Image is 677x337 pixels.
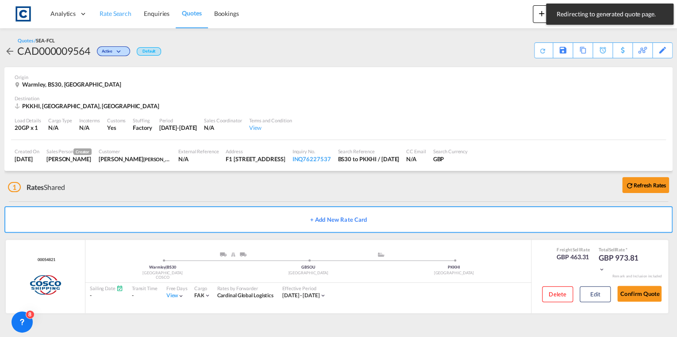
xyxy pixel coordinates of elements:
[217,285,273,292] div: Rates by Forwarder
[107,124,126,132] div: Yes
[133,117,152,124] div: Stuffing
[99,148,171,155] div: Customer
[79,124,89,132] div: N/A
[217,292,273,299] span: Cardinal Global Logistics
[433,155,468,163] div: GBP
[73,148,92,155] span: Creator
[46,148,92,155] div: Sales Person
[102,49,115,57] span: Active
[217,292,273,299] div: Cardinal Global Logistics
[609,247,616,252] span: Sell
[381,265,527,270] div: PKKHI
[133,124,152,132] div: Factory Stuffing
[553,43,573,58] div: Save As Template
[115,49,125,54] md-icon: icon-chevron-down
[8,182,65,192] div: Shared
[166,285,188,292] div: Free Days
[90,275,235,280] div: COSCO
[178,148,219,155] div: External Reference
[79,117,100,124] div: Incoterms
[18,37,55,44] div: Quotes /SEA-FCL
[35,257,55,263] span: 00054821
[204,117,242,124] div: Sales Coordinator
[226,155,285,163] div: F1 Hurstwood Court, New Hall Hey Road, Rawtenstall, BB4 6HR, United Kingdom
[8,182,21,192] span: 1
[50,9,76,18] span: Analytics
[605,274,668,279] div: Remark and Inclusion included
[376,252,386,257] md-icon: assets/icons/custom/ship-fill.svg
[159,117,197,124] div: Period
[90,270,235,276] div: [GEOGRAPHIC_DATA]
[599,246,643,253] div: Total Rate
[381,270,527,276] div: [GEOGRAPHIC_DATA]
[204,124,242,132] div: N/A
[90,292,123,299] div: -
[15,155,39,163] div: 3 Sep 2025
[539,43,548,54] div: Quote PDF is not available at this time
[194,285,211,292] div: Cargo
[240,252,246,257] img: ROAD
[235,270,381,276] div: [GEOGRAPHIC_DATA]
[249,124,292,132] div: View
[178,155,219,163] div: N/A
[536,10,569,17] span: New
[338,155,399,163] div: BS30 to PKKHI / 3 Sep 2025
[226,148,285,155] div: Address
[235,265,381,270] div: GBSOU
[165,265,167,269] span: |
[178,293,184,299] md-icon: icon-chevron-down
[204,292,210,299] md-icon: icon-chevron-down
[533,5,573,23] button: icon-plus 400-fgNewicon-chevron-down
[17,44,90,58] div: CAD000009564
[214,10,239,17] span: Bookings
[15,95,662,102] div: Destination
[48,124,72,132] div: N/A
[163,252,308,261] div: Pickup ModeService Type South Gloucestershire, England,TruckRail; Truck
[48,117,72,124] div: Cargo Type
[220,252,227,257] img: ROAD
[15,80,123,88] div: Warmley, BS30, United Kingdom
[542,286,573,302] button: Delete
[231,252,235,257] img: RAIL
[599,253,643,274] div: GBP 973.81
[292,155,331,163] div: INQ76227537
[15,124,41,132] div: 20GP x 1
[599,266,605,273] md-icon: icon-chevron-down
[406,148,426,155] div: CC Email
[554,10,665,19] span: Redirecting to generated quote page.
[319,292,326,299] md-icon: icon-chevron-down
[22,81,121,88] span: Warmley, BS30, [GEOGRAPHIC_DATA]
[35,257,55,263] div: Contract / Rate Agreement / Tariff / Spot Pricing Reference Number: 00054821
[13,4,33,24] img: 1fdb9190129311efbfaf67cbb4249bed.jpeg
[107,117,126,124] div: Customs
[36,38,54,43] span: SEA-FCL
[622,177,669,193] button: icon-refreshRefresh Rates
[149,265,167,269] span: Warmley
[292,148,331,155] div: Inquiry No.
[100,10,131,17] span: Rate Search
[536,8,547,19] md-icon: icon-plus 400-fg
[15,74,662,80] div: Origin
[557,253,590,261] div: GBP 463.31
[182,9,201,17] span: Quotes
[617,286,662,302] button: Confirm Quote
[539,47,546,54] md-icon: icon-refresh
[143,155,181,163] span: [PERSON_NAME]
[625,182,633,189] md-icon: icon-refresh
[338,148,399,155] div: Search Reference
[167,265,176,269] span: BS30
[433,148,468,155] div: Search Currency
[29,274,62,296] img: COSCO
[132,285,158,292] div: Transit Time
[282,292,320,299] span: [DATE] - [DATE]
[194,292,204,299] span: FAK
[4,44,17,58] div: icon-arrow-left
[406,155,426,163] div: N/A
[97,46,130,56] div: Change Status Here
[15,102,162,110] div: PKKHI, Karachi, Asia Pacific
[4,206,673,233] button: + Add New Rate Card
[282,285,326,292] div: Effective Period
[572,247,580,252] span: Sell
[580,286,611,302] button: Edit
[116,285,123,292] md-icon: Schedules Available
